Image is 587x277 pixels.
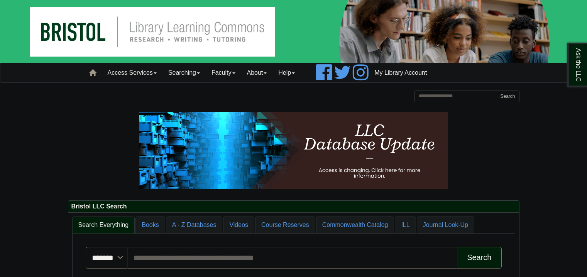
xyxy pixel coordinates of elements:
a: Search Everything [72,217,135,234]
a: Books [135,217,165,234]
button: Search [496,91,519,102]
a: About [241,63,273,82]
a: ILL [395,217,416,234]
a: My Library Account [369,63,433,82]
div: Search [467,253,491,262]
a: Access Services [102,63,162,82]
h2: Bristol LLC Search [68,201,519,213]
a: Searching [162,63,206,82]
a: Course Reserves [255,217,315,234]
img: HTML tutorial [139,112,448,189]
button: Search [457,247,501,269]
a: A - Z Databases [166,217,223,234]
a: Videos [223,217,254,234]
a: Journal Look-Up [417,217,474,234]
a: Commonwealth Catalog [316,217,394,234]
a: Help [272,63,301,82]
a: Faculty [206,63,241,82]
